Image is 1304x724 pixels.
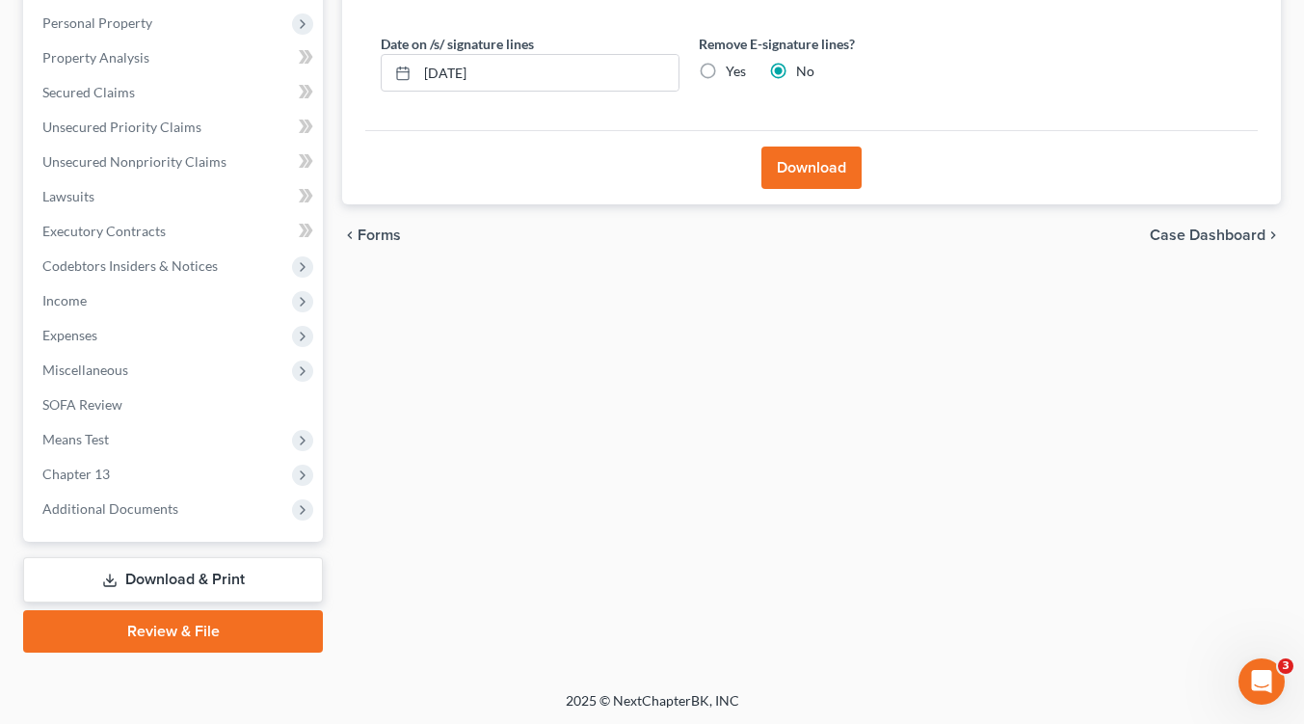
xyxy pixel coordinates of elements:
[27,145,323,179] a: Unsecured Nonpriority Claims
[796,62,814,81] label: No
[42,396,122,413] span: SOFA Review
[1150,228,1265,243] span: Case Dashboard
[42,292,87,308] span: Income
[42,188,94,204] span: Lawsuits
[1278,658,1293,674] span: 3
[42,327,97,343] span: Expenses
[1150,228,1281,243] a: Case Dashboard chevron_right
[761,147,862,189] button: Download
[42,14,152,31] span: Personal Property
[42,431,109,447] span: Means Test
[699,34,998,54] label: Remove E-signature lines?
[42,500,178,517] span: Additional Documents
[27,110,323,145] a: Unsecured Priority Claims
[342,228,427,243] button: chevron_left Forms
[342,228,358,243] i: chevron_left
[27,40,323,75] a: Property Analysis
[23,557,323,603] a: Download & Print
[27,179,323,214] a: Lawsuits
[27,388,323,422] a: SOFA Review
[1238,658,1285,705] iframe: Intercom live chat
[42,257,218,274] span: Codebtors Insiders & Notices
[42,466,110,482] span: Chapter 13
[27,75,323,110] a: Secured Claims
[23,610,323,653] a: Review & File
[42,223,166,239] span: Executory Contracts
[42,84,135,100] span: Secured Claims
[381,34,534,54] label: Date on /s/ signature lines
[27,214,323,249] a: Executory Contracts
[42,362,128,378] span: Miscellaneous
[1265,228,1281,243] i: chevron_right
[726,62,746,81] label: Yes
[42,119,201,135] span: Unsecured Priority Claims
[42,153,226,170] span: Unsecured Nonpriority Claims
[42,49,149,66] span: Property Analysis
[358,228,401,243] span: Forms
[417,55,679,92] input: MM/DD/YYYY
